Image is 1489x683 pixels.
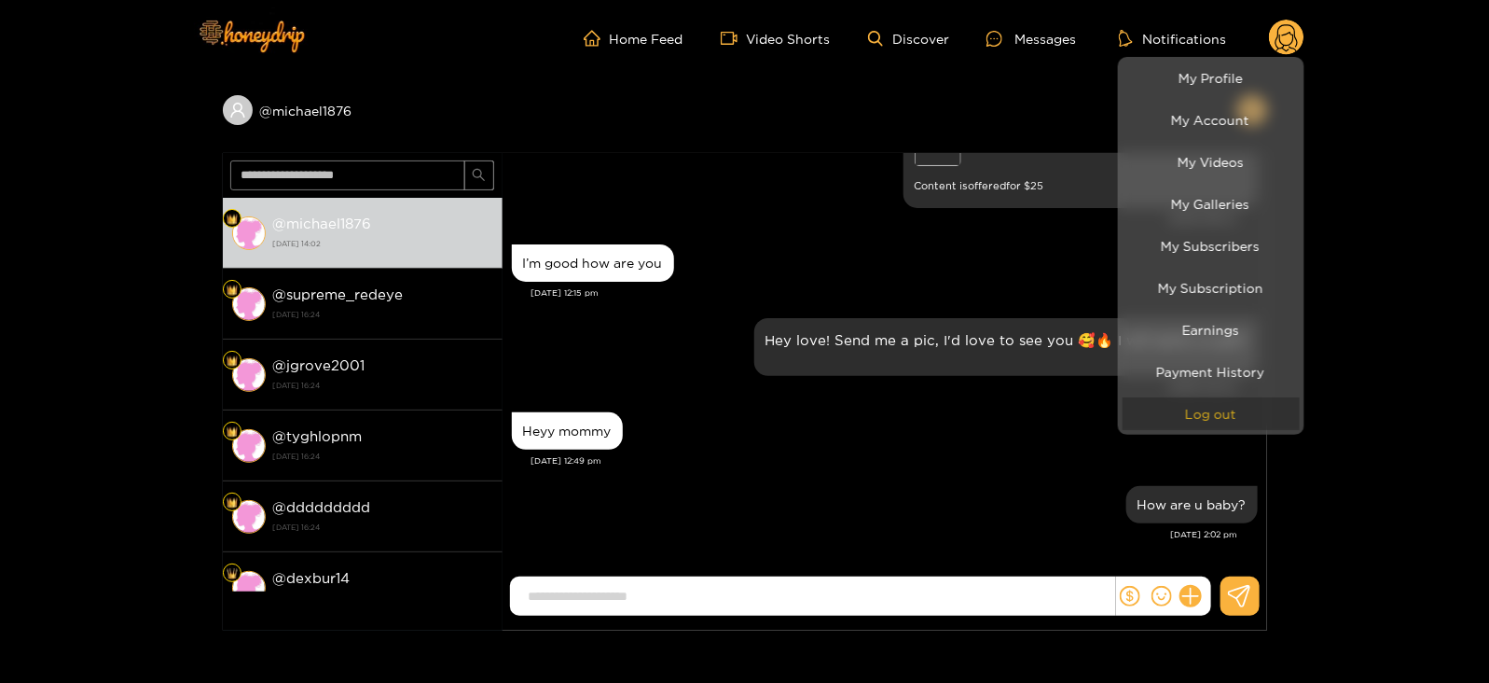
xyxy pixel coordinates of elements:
a: My Profile [1123,62,1300,94]
a: My Galleries [1123,188,1300,220]
a: Payment History [1123,355,1300,388]
a: My Subscription [1123,272,1300,304]
a: My Subscribers [1123,230,1300,262]
a: Earnings [1123,314,1300,346]
a: My Videos [1123,146,1300,178]
button: Log out [1123,397,1300,430]
a: My Account [1123,104,1300,136]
